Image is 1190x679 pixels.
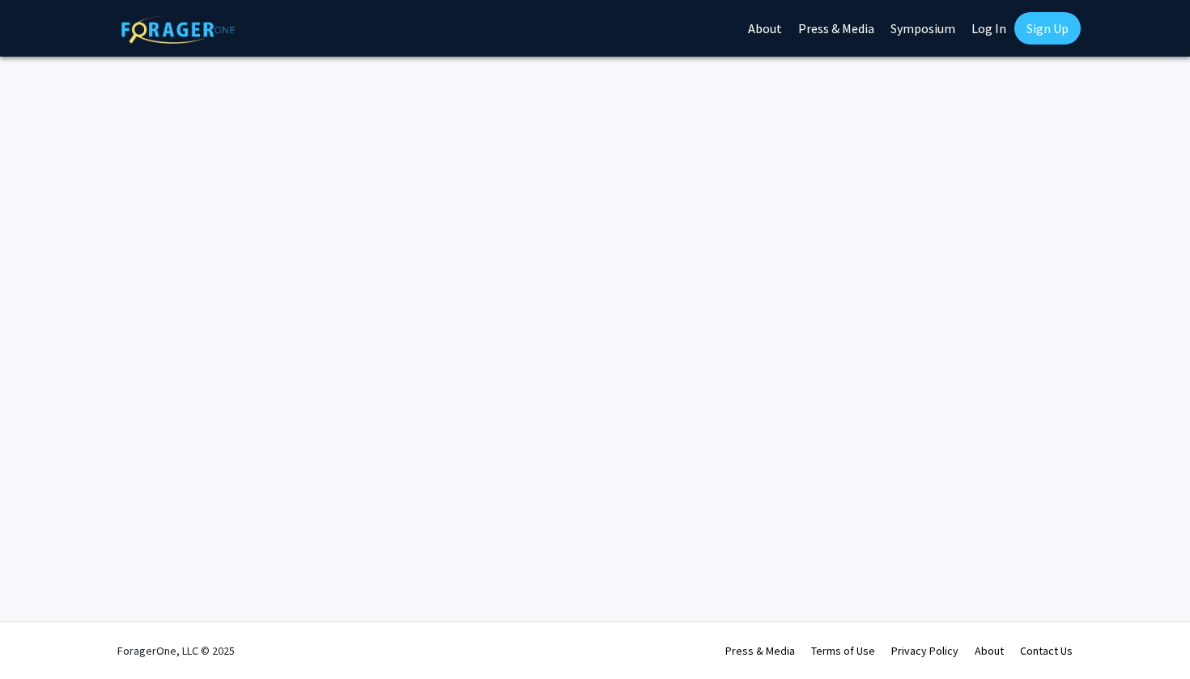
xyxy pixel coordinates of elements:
a: Terms of Use [811,643,875,658]
a: Privacy Policy [891,643,958,658]
a: About [975,643,1004,658]
img: ForagerOne Logo [121,15,235,44]
a: Contact Us [1020,643,1073,658]
a: Press & Media [725,643,795,658]
a: Sign Up [1014,12,1081,45]
div: ForagerOne, LLC © 2025 [117,622,235,679]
